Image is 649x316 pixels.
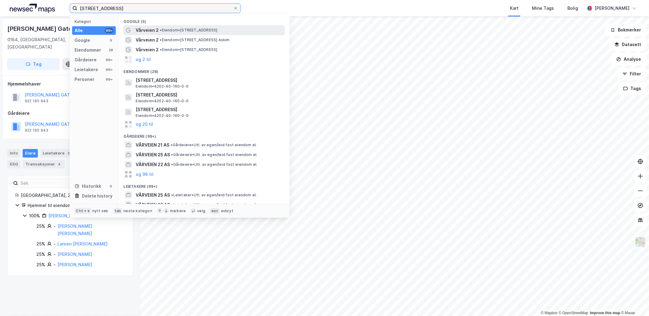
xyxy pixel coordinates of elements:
[7,160,20,169] div: ESG
[136,84,189,89] span: Eiendom • 4202-40-160-0-0
[82,192,112,200] div: Delete history
[105,77,113,82] div: 99+
[75,19,116,24] div: Kategori
[8,80,133,88] div: Hjemmelshaver
[136,171,153,178] button: og 96 til
[25,99,48,104] div: 922 195 943
[10,4,55,13] img: logo.a4113a55bc3d86da70a041830d287a7e.svg
[160,47,162,52] span: •
[618,287,649,316] iframe: Chat Widget
[136,99,189,104] span: Eiendom • 4202-40-160-0-0
[23,160,65,169] div: Transaksjoner
[25,128,48,133] div: 922 195 943
[171,152,173,157] span: •
[75,183,101,190] div: Historikk
[136,113,189,118] span: Eiendom • 4202-40-160-0-0
[57,262,92,267] a: [PERSON_NAME]
[559,311,588,315] a: OpenStreetMap
[53,240,56,248] div: -
[171,193,173,197] span: •
[618,82,647,95] button: Tags
[36,223,45,230] div: 25%
[160,47,217,52] span: Eiendom • [STREET_ADDRESS]
[57,223,92,236] a: [PERSON_NAME] [PERSON_NAME]
[170,143,257,147] span: Gårdeiere • Utl. av egen/leid fast eiendom el.
[618,287,649,316] div: Kontrollprogram for chat
[567,5,578,12] div: Bolig
[57,241,108,246] a: Larsen [PERSON_NAME]
[23,149,38,158] div: Eiere
[56,161,62,167] div: 4
[136,121,153,128] button: og 25 til
[48,213,107,218] a: [PERSON_NAME] Gate 11 AS
[7,36,85,51] div: 0164, [GEOGRAPHIC_DATA], [GEOGRAPHIC_DATA]
[136,161,170,168] span: VÅRVEIEN 22 AS
[75,37,90,44] div: Google
[108,184,113,189] div: 0
[532,5,554,12] div: Mine Tags
[136,191,170,199] span: VÅRVEIEN 25 AS
[170,209,186,213] div: markere
[605,24,647,36] button: Bokmerker
[57,252,92,257] a: [PERSON_NAME]
[609,38,647,51] button: Datasett
[75,208,91,214] div: Ctrl + k
[617,68,647,80] button: Filter
[21,192,126,199] div: [GEOGRAPHIC_DATA], 209/158
[75,27,83,34] div: Alle
[7,149,20,158] div: Info
[160,38,229,42] span: Eiendom • [STREET_ADDRESS] Askim
[136,106,282,113] span: [STREET_ADDRESS]
[221,209,233,213] div: avbryt
[75,66,98,73] div: Leietakere
[18,179,85,188] input: Søk
[136,77,282,84] span: [STREET_ADDRESS]
[171,152,257,157] span: Gårdeiere • Utl. av egen/leid fast eiendom el.
[119,129,290,140] div: Gårdeiere (99+)
[197,209,205,213] div: velg
[105,57,113,62] div: 99+
[92,209,108,213] div: nytt søk
[123,209,152,213] div: neste kategori
[7,58,60,70] button: Tag
[105,67,113,72] div: 99+
[160,28,162,32] span: •
[108,48,113,53] div: 28
[29,212,40,220] div: 100%
[136,141,169,149] span: VÅRVEIEN 21 AS
[590,311,620,315] a: Improve this map
[210,208,220,214] div: esc
[53,261,56,268] div: -
[510,5,519,12] div: Kart
[171,202,257,207] span: Leietaker • Utl. av egen/leid fast eiendom el.
[36,261,45,268] div: 25%
[136,91,282,99] span: [STREET_ADDRESS]
[36,240,45,248] div: 25%
[113,208,123,214] div: tab
[40,149,74,158] div: Leietakere
[171,162,173,167] span: •
[105,28,113,33] div: 99+
[77,4,233,13] input: Søk på adresse, matrikkel, gårdeiere, leietakere eller personer
[28,202,126,209] div: Hjemmel til eiendomsrett
[75,56,97,64] div: Gårdeiere
[36,251,45,258] div: 25%
[170,143,172,147] span: •
[75,46,101,54] div: Eiendommer
[171,193,257,198] span: Leietaker • Utl. av egen/leid fast eiendom el.
[611,53,647,65] button: Analyse
[635,236,646,248] img: Z
[171,162,257,167] span: Gårdeiere • Utl. av egen/leid fast eiendom el.
[8,110,133,117] div: Gårdeiere
[119,179,290,190] div: Leietakere (99+)
[75,76,94,83] div: Personer
[136,151,170,158] span: VÅRVEIEN 25 AS
[108,38,113,43] div: 5
[136,27,159,34] span: Vårveien 2
[160,28,217,33] span: Eiendom • [STREET_ADDRESS]
[160,38,162,42] span: •
[136,36,159,44] span: Vårveien 2
[136,201,170,209] span: VÅRVEIEN 22 AS
[136,56,151,63] button: og 2 til
[66,150,72,156] div: 2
